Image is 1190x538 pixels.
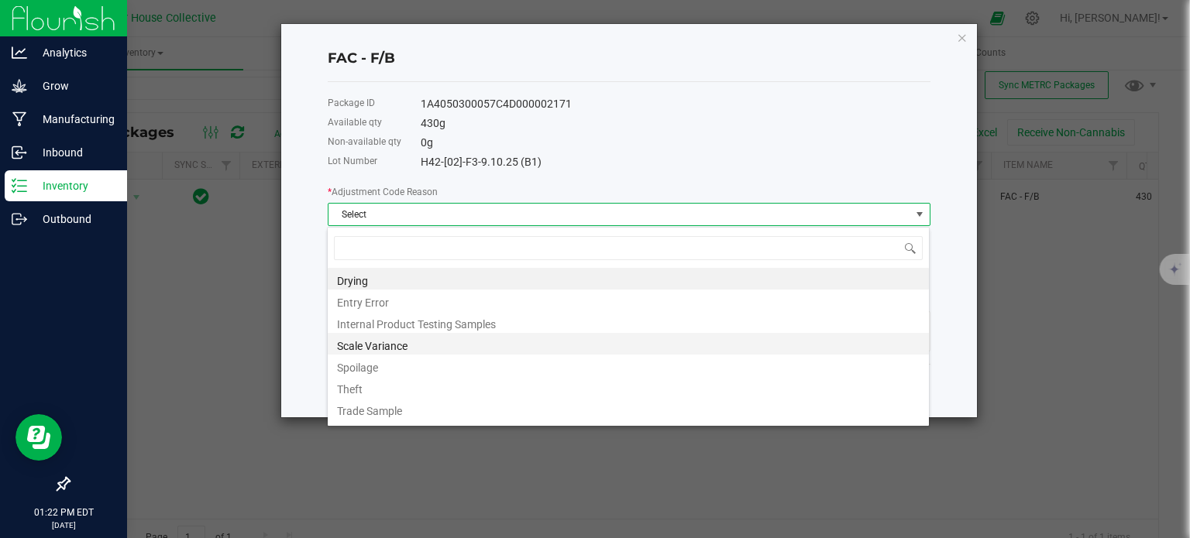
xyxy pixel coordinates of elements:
p: Grow [27,77,120,95]
inline-svg: Outbound [12,211,27,227]
label: Available qty [328,115,382,129]
p: [DATE] [7,519,120,531]
p: Inventory [27,176,120,195]
div: 0 [421,135,930,151]
p: 01:22 PM EDT [7,505,120,519]
p: Analytics [27,43,120,62]
span: Select [328,204,910,225]
inline-svg: Inbound [12,145,27,160]
inline-svg: Inventory [12,178,27,194]
inline-svg: Manufacturing [12,111,27,127]
div: 430 [421,115,930,132]
inline-svg: Analytics [12,45,27,60]
p: Outbound [27,210,120,228]
span: g [439,117,445,129]
label: Non-available qty [328,135,401,149]
div: H42-[02]-F3-9.10.25 (B1) [421,154,930,170]
label: Lot Number [328,154,377,168]
p: Manufacturing [27,110,120,129]
p: Inbound [27,143,120,162]
iframe: Resource center [15,414,62,461]
label: Package ID [328,96,375,110]
span: g [427,136,433,149]
div: 1A4050300057C4D000002171 [421,96,930,112]
label: Adjustment Code Reason [328,185,438,199]
h4: FAC - F/B [328,49,930,69]
inline-svg: Grow [12,78,27,94]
